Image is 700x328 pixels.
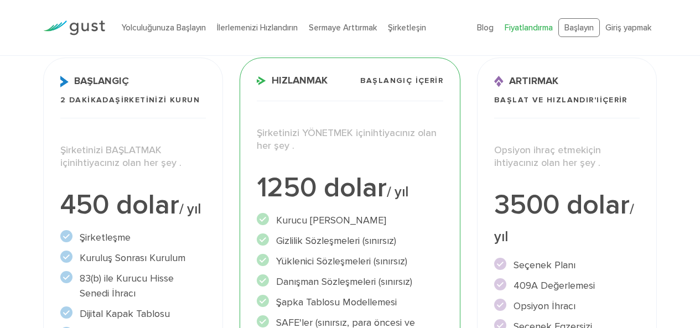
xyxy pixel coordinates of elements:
font: Seçenek Planı [514,259,575,271]
font: 3500 dolar [494,189,630,221]
a: Yolculuğunuza Başlayın [122,23,206,33]
font: ihtiyacınız olan her şey . [257,127,437,152]
a: İlerlemenizi Hızlandırın [217,23,298,33]
font: Dijital Kapak Tablosu [80,308,170,320]
font: 450 dolar [60,189,179,221]
font: Şirketleşme [80,232,131,243]
font: Şirketinizi BAŞLATMAK için [60,144,162,169]
font: Gizlilik Sözleşmeleri (sınırsız) [276,235,396,247]
img: Gust Logo [43,20,105,35]
font: Danışman Sözleşmeleri (sınırsız) [276,276,412,288]
font: içerir [600,95,628,105]
img: Yükseltme Simgesi [494,76,504,87]
img: Hızlandırma Simgesi [257,76,266,85]
font: 409A Değerlemesi [514,280,595,291]
font: Kurucu [PERSON_NAME] [276,215,386,226]
font: Başlayın [564,23,594,33]
a: Başlayın [558,18,600,38]
font: Artırmak [509,75,558,87]
font: / yıl [387,184,408,200]
font: Yüklenici Sözleşmeleri (sınırsız) [276,256,407,267]
font: 1250 dolar [257,171,387,204]
a: Blog [477,23,494,33]
font: 83(b) ile Kurucu Hisse Senedi İhracı [80,273,174,299]
font: Şirketinizi YÖNETMEK için [257,127,371,139]
font: Şapka Tablosu Modellemesi [276,296,397,308]
font: Opsiyon ihraç etmek [494,144,586,156]
font: BAŞLANGIÇ içerir [360,76,443,85]
font: / yıl [179,201,201,217]
a: Fiyatlandırma [505,23,553,33]
a: Şirketleşin [388,23,426,33]
font: Hızlanmak [272,75,328,86]
font: için ihtiyacınız olan her şey . [494,144,601,169]
img: Başlat Simgesi X2 [60,76,69,87]
font: Kuruluş Sonrası Kurulum [80,252,185,264]
font: BAŞLAT ve HIZLANDIR'ı [494,95,599,105]
a: Giriş yapmak [605,23,651,33]
font: 2 Dakikada [60,95,115,105]
font: Başlangıç [74,75,129,87]
font: Şirketinizi Kurun [115,95,200,105]
font: Opsiyon İhracı [514,300,575,312]
font: ihtiyacınız olan her şey . [75,157,182,169]
a: Sermaye Arttırmak [309,23,377,33]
